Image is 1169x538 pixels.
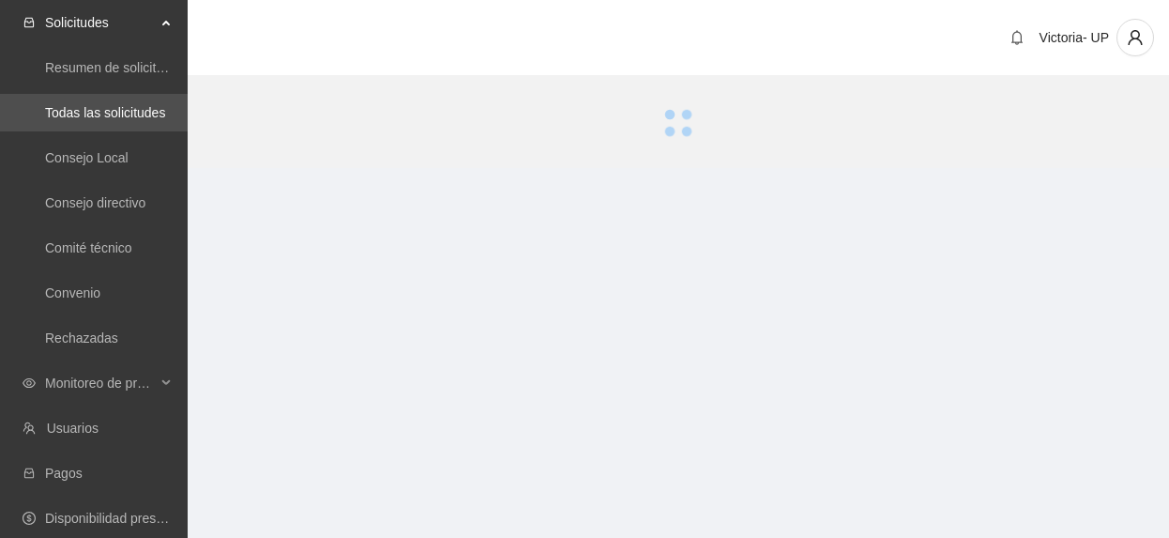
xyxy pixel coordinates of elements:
[45,285,100,300] a: Convenio
[45,364,156,402] span: Monitoreo de proyectos
[45,330,118,346] a: Rechazadas
[1003,30,1031,45] span: bell
[47,421,99,436] a: Usuarios
[23,16,36,29] span: inbox
[45,466,83,481] a: Pagos
[45,4,156,41] span: Solicitudes
[45,105,165,120] a: Todas las solicitudes
[1040,30,1109,45] span: Victoria- UP
[45,150,129,165] a: Consejo Local
[45,511,205,526] a: Disponibilidad presupuestal
[1002,23,1032,53] button: bell
[45,240,132,255] a: Comité técnico
[23,377,36,390] span: eye
[1117,29,1153,46] span: user
[45,60,256,75] a: Resumen de solicitudes por aprobar
[45,195,145,210] a: Consejo directivo
[1116,19,1154,56] button: user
